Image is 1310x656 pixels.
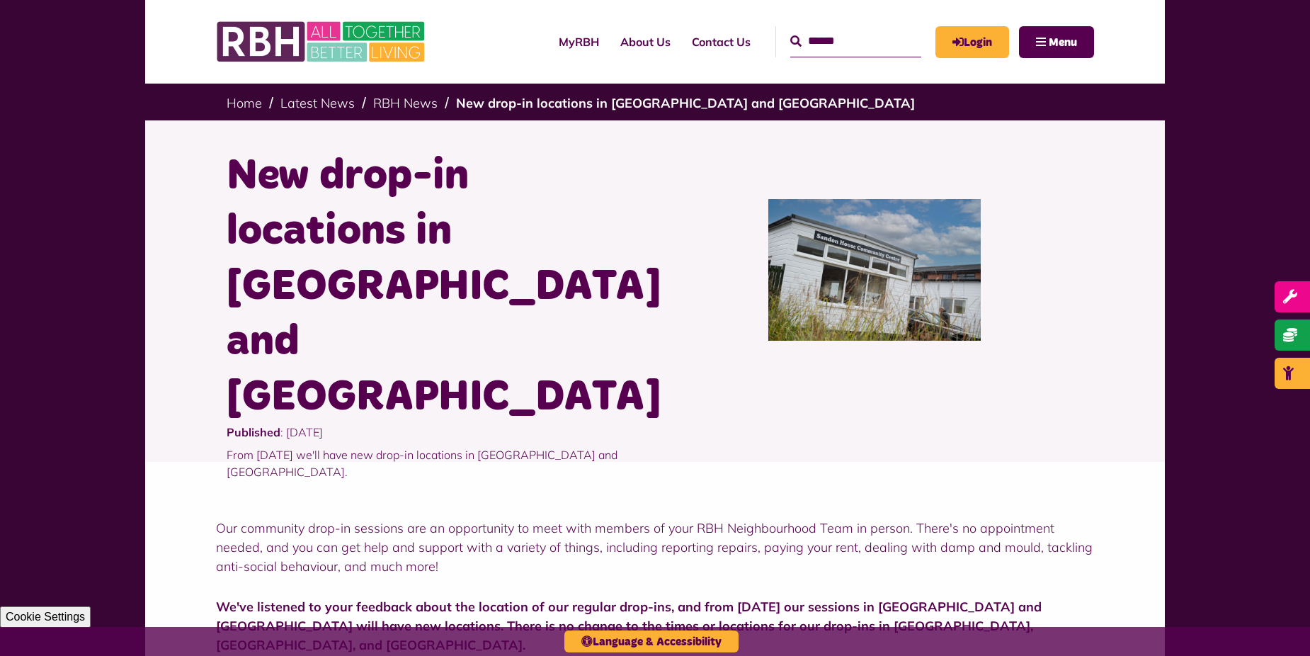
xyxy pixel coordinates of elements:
[373,95,438,111] a: RBH News
[227,425,644,502] p: From [DATE] we'll have new drop-in locations in [GEOGRAPHIC_DATA] and [GEOGRAPHIC_DATA].
[1049,37,1077,48] span: Menu
[216,519,1094,576] p: Our community drop-in sessions are an opportunity to meet with members of your RBH Neighbourhood ...
[564,630,739,652] button: Language & Accessibility
[610,23,681,61] a: About Us
[1019,26,1094,58] button: Navigation
[216,599,1042,653] strong: We've listened to your feedback about the location of our regular drop-ins, and from [DATE] our s...
[456,95,915,111] a: New drop-in locations in [GEOGRAPHIC_DATA] and [GEOGRAPHIC_DATA]
[935,26,1009,58] a: MyRBH
[227,424,1083,462] p: : [DATE]
[227,425,280,439] strong: Published
[216,14,428,69] img: RBH
[227,95,262,111] a: Home
[768,199,981,341] img: GL2 4053
[681,23,761,61] a: Contact Us
[227,149,644,425] h1: New drop-in locations in [GEOGRAPHIC_DATA] and [GEOGRAPHIC_DATA]
[548,23,610,61] a: MyRBH
[280,95,355,111] a: Latest News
